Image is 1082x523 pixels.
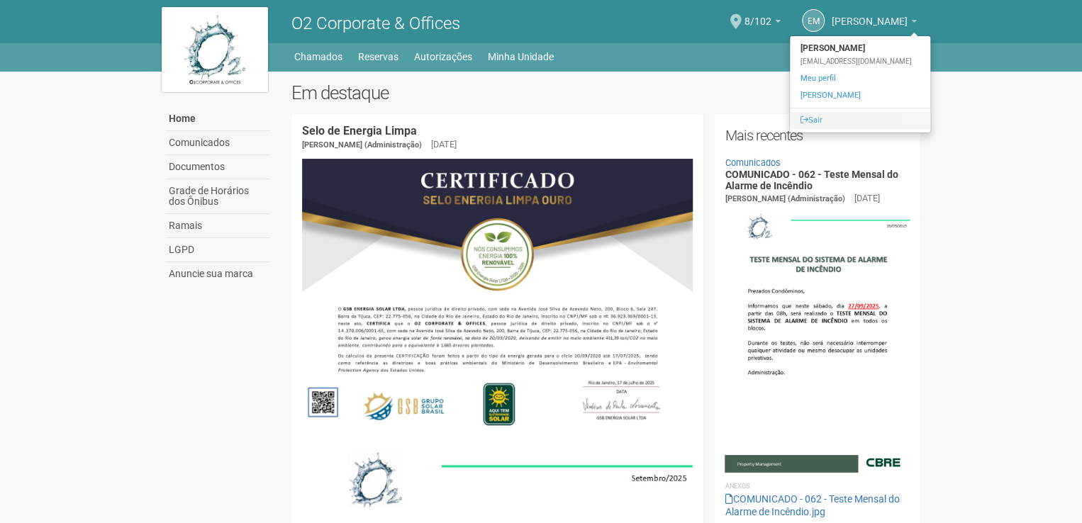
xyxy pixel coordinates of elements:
li: Anexos [725,480,910,493]
a: Autorizações [414,47,472,67]
a: Selo de Energia Limpa [302,124,417,137]
a: COMUNICADO - 062 - Teste Mensal do Alarme de Incêndio.jpg [725,493,899,517]
span: O2 Corporate & Offices [291,13,460,33]
a: Sair [790,112,930,129]
a: [PERSON_NAME] [832,18,917,29]
img: COMUNICADO%20-%20054%20-%20Selo%20de%20Energia%20Limpa%20-%20P%C3%A1g.%202.jpg [302,159,693,435]
a: Comunicados [165,131,270,155]
a: Documentos [165,155,270,179]
a: [PERSON_NAME] [790,87,930,104]
a: Meu perfil [790,70,930,87]
span: [PERSON_NAME] (Administração) [725,194,844,203]
a: Minha Unidade [488,47,554,67]
img: COMUNICADO%20-%20062%20-%20Teste%20Mensal%20do%20Alarme%20de%20Inc%C3%AAndio.jpg [725,206,910,472]
a: Grade de Horários dos Ônibus [165,179,270,214]
a: Anuncie sua marca [165,262,270,286]
a: LGPD [165,238,270,262]
h2: Mais recentes [725,125,910,146]
div: [EMAIL_ADDRESS][DOMAIN_NAME] [790,57,930,67]
a: Ramais [165,214,270,238]
strong: [PERSON_NAME] [790,40,930,57]
a: Chamados [294,47,342,67]
span: [PERSON_NAME] (Administração) [302,140,422,150]
span: 8/102 [744,2,771,27]
a: Comunicados [725,157,780,168]
a: EM [802,9,825,32]
img: logo.jpg [162,7,268,92]
div: [DATE] [854,192,879,205]
span: Ellen Medeiros [832,2,908,27]
div: [DATE] [431,138,457,151]
a: Reservas [358,47,398,67]
a: 8/102 [744,18,781,29]
a: Home [165,107,270,131]
h2: Em destaque [291,82,920,103]
a: COMUNICADO - 062 - Teste Mensal do Alarme de Incêndio [725,169,898,191]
